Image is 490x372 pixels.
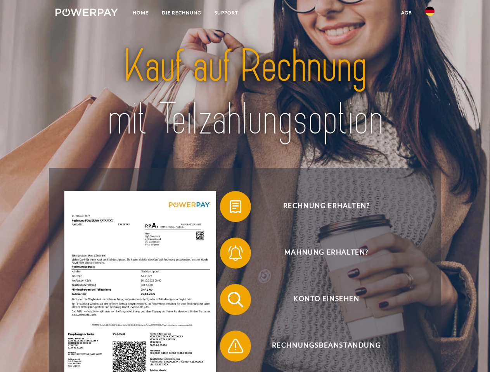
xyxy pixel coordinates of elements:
a: agb [395,6,419,20]
span: Mahnung erhalten? [231,238,421,269]
img: logo-powerpay-white.svg [55,9,118,16]
img: qb_bell.svg [226,243,245,263]
span: Konto einsehen [231,284,421,315]
a: SUPPORT [208,6,245,20]
img: title-powerpay_de.svg [74,37,416,148]
a: Home [126,6,155,20]
img: qb_warning.svg [226,336,245,356]
button: Rechnungsbeanstandung [220,331,422,362]
img: qb_search.svg [226,290,245,309]
button: Mahnung erhalten? [220,238,422,269]
button: Rechnung erhalten? [220,191,422,222]
a: DIE RECHNUNG [155,6,208,20]
img: qb_bill.svg [226,197,245,216]
img: de [425,7,435,16]
span: Rechnung erhalten? [231,191,421,222]
span: Rechnungsbeanstandung [231,331,421,362]
button: Konto einsehen [220,284,422,315]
